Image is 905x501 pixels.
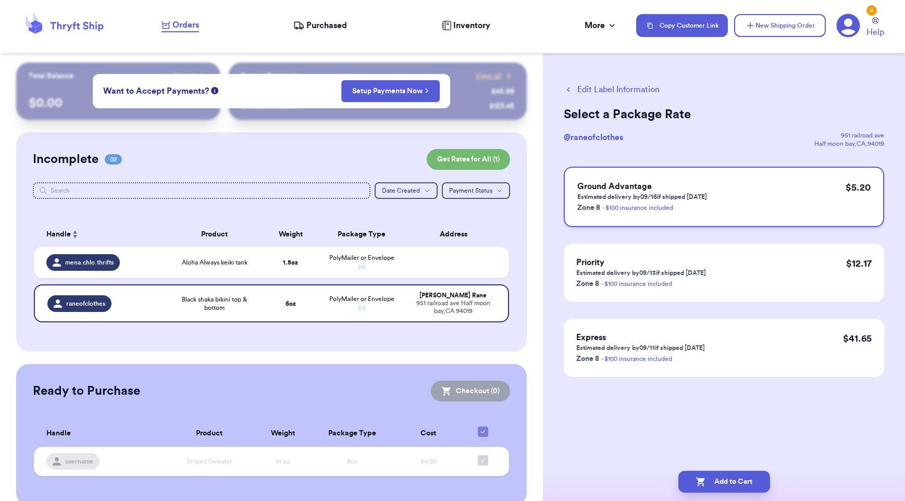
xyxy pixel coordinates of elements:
[846,256,872,271] p: $ 12.17
[255,420,311,447] th: Weight
[163,420,255,447] th: Product
[866,26,884,39] span: Help
[329,255,394,270] span: PolyMailer or Envelope ✉️
[283,259,298,266] strong: 1.5 oz
[866,17,884,39] a: Help
[46,229,71,240] span: Handle
[734,14,826,37] button: New Shipping Order
[172,19,199,31] span: Orders
[576,333,606,342] span: Express
[427,149,510,170] button: Get Rates for All (1)
[678,471,770,493] button: Add to Cart
[46,428,71,439] span: Handle
[182,258,247,267] span: Aloha Always keiki tank
[475,71,502,81] span: View all
[843,331,872,346] p: $ 41.65
[836,14,860,37] a: 4
[311,420,393,447] th: Package Type
[306,19,347,32] span: Purchased
[352,86,429,96] a: Setup Payments Now
[293,19,347,32] a: Purchased
[173,71,195,81] span: Payout
[576,269,706,277] p: Estimated delivery by 09/13 if shipped [DATE]
[636,14,728,37] button: Copy Customer Link
[601,356,672,362] a: - $100 insurance included
[585,19,617,32] div: More
[65,258,114,267] span: mena.chlo.thrifts
[404,222,509,247] th: Address
[103,85,209,97] span: Want to Accept Payments?
[420,458,437,465] span: $0.00
[846,180,871,195] p: $ 5.20
[33,383,140,399] h2: Ready to Purchase
[187,458,232,465] span: Striped Sweater
[286,300,296,307] strong: 6 oz
[29,95,208,111] p: $ 0.00
[577,182,652,191] span: Ground Advantage
[431,381,510,402] button: Checkout (0)
[29,71,73,81] p: Total Balance
[576,355,599,362] span: Zone 8
[375,182,438,199] button: Date Created
[453,19,490,32] span: Inventory
[262,222,319,247] th: Weight
[602,205,673,211] a: - $100 insurance included
[241,71,299,81] p: Recent Payments
[276,458,290,465] span: xx oz
[442,19,490,32] a: Inventory
[329,296,394,311] span: PolyMailer or Envelope ✉️
[449,187,492,194] span: Payment Status
[411,299,495,315] div: 951 railroad ave Half moon bay , CA 94019
[162,19,199,32] a: Orders
[105,154,122,165] span: 02
[866,5,877,16] div: 4
[173,71,208,81] a: Payout
[814,131,884,140] div: 951 railroad ave
[319,222,404,247] th: Package Type
[394,420,463,447] th: Cost
[489,101,514,111] div: $ 123.45
[66,299,105,308] span: raneofclothes
[71,228,79,241] button: Sort ascending
[411,292,495,299] div: [PERSON_NAME] Rane
[577,204,600,211] span: Zone 8
[576,344,705,352] p: Estimated delivery by 09/11 if shipped [DATE]
[65,457,93,466] span: username
[33,182,370,199] input: Search
[442,182,510,199] button: Payment Status
[564,133,623,142] span: @ raneofclothes
[341,80,440,102] button: Setup Payments Now
[167,222,262,247] th: Product
[564,83,660,96] button: Edit Label Information
[576,280,599,287] span: Zone 8
[475,71,514,81] a: View all
[33,151,98,168] h2: Incomplete
[382,187,420,194] span: Date Created
[564,106,884,123] h2: Select a Package Rate
[491,86,514,97] div: $ 45.99
[814,140,884,148] div: Half moon bay , CA , 94019
[601,281,672,287] a: - $100 insurance included
[347,458,357,465] span: Box
[577,193,707,201] p: Estimated delivery by 09/16 if shipped [DATE]
[173,295,256,312] span: Black shaka bikini top & bottom
[576,258,604,267] span: Priority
